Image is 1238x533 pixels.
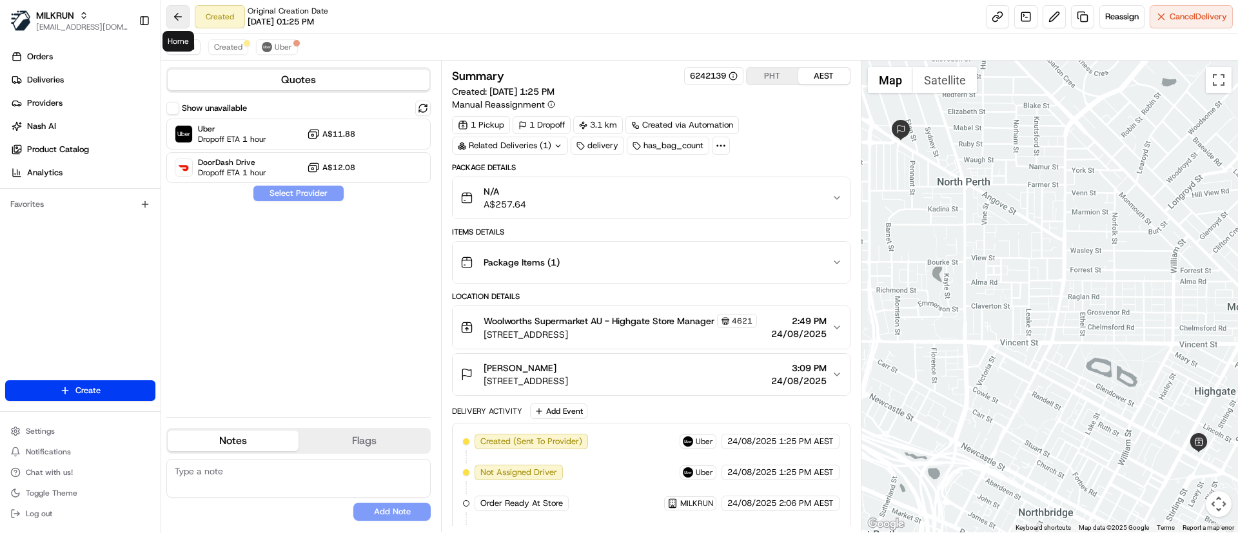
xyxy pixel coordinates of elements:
[5,46,161,67] a: Orders
[5,70,161,90] a: Deliveries
[484,374,568,387] span: [STREET_ADDRESS]
[453,177,849,218] button: N/AA$257.64
[1016,523,1071,532] button: Keyboard shortcuts
[5,484,155,502] button: Toggle Theme
[1183,524,1234,531] a: Report a map error
[696,436,713,447] span: Uber
[573,116,623,134] div: 3.1 km
[771,374,827,387] span: 24/08/2025
[198,168,266,178] span: Dropoff ETA 1 hour
[27,144,89,155] span: Product Catalog
[198,157,266,168] span: DoorDash Drive
[779,467,834,478] span: 1:25 PM AEST
[5,505,155,523] button: Log out
[727,467,776,478] span: 24/08/2025
[865,516,907,532] img: Google
[771,315,827,327] span: 2:49 PM
[1206,67,1232,93] button: Toggle fullscreen view
[26,467,73,478] span: Chat with us!
[5,5,133,36] button: MILKRUNMILKRUN[EMAIL_ADDRESS][DOMAIN_NAME]
[696,467,713,478] span: Uber
[36,9,74,22] button: MILKRUN
[625,116,739,134] div: Created via Automation
[198,124,266,134] span: Uber
[248,16,314,28] span: [DATE] 01:25 PM
[1170,11,1227,23] span: Cancel Delivery
[36,22,128,32] button: [EMAIL_ADDRESS][DOMAIN_NAME]
[5,162,161,183] a: Analytics
[484,198,526,211] span: A$257.64
[214,42,242,52] span: Created
[27,51,53,63] span: Orders
[5,194,155,215] div: Favorites
[732,316,752,326] span: 4621
[75,385,101,396] span: Create
[513,116,571,134] div: 1 Dropoff
[779,436,834,447] span: 1:25 PM AEST
[1157,524,1175,531] a: Terms (opens in new tab)
[452,98,545,111] span: Manual Reassignment
[1079,524,1149,531] span: Map data ©2025 Google
[680,498,713,509] span: MILKRUN
[452,291,850,302] div: Location Details
[480,467,557,478] span: Not Assigned Driver
[5,380,155,401] button: Create
[452,98,555,111] button: Manual Reassignment
[452,162,850,173] div: Package Details
[727,436,776,447] span: 24/08/2025
[175,159,192,176] img: DoorDash Drive
[307,161,355,174] button: A$12.08
[322,162,355,173] span: A$12.08
[5,93,161,113] a: Providers
[489,86,555,97] span: [DATE] 1:25 PM
[1206,491,1232,517] button: Map camera controls
[453,306,849,349] button: Woolworths Supermarket AU - Highgate Store Manager4621[STREET_ADDRESS]2:49 PM24/08/2025
[452,137,568,155] div: Related Deliveries (1)
[307,128,355,141] button: A$11.88
[322,129,355,139] span: A$11.88
[27,121,56,132] span: Nash AI
[690,70,738,82] button: 6242139
[484,256,560,269] span: Package Items ( 1 )
[198,134,266,144] span: Dropoff ETA 1 hour
[530,403,587,419] button: Add Event
[27,97,63,109] span: Providers
[452,70,504,82] h3: Summary
[26,488,77,498] span: Toggle Theme
[484,328,757,341] span: [STREET_ADDRESS]
[1099,5,1145,28] button: Reassign
[913,67,977,93] button: Show satellite imagery
[10,10,31,31] img: MILKRUN
[168,431,299,451] button: Notes
[453,354,849,395] button: [PERSON_NAME][STREET_ADDRESS]3:09 PM24/08/2025
[1150,5,1233,28] button: CancelDelivery
[484,315,714,327] span: Woolworths Supermarket AU - Highgate Store Manager
[26,426,55,436] span: Settings
[5,116,161,137] a: Nash AI
[683,436,693,447] img: uber-new-logo.jpeg
[27,74,64,86] span: Deliveries
[168,70,429,90] button: Quotes
[248,6,328,16] span: Original Creation Date
[480,498,563,509] span: Order Ready At Store
[452,227,850,237] div: Items Details
[452,85,555,98] span: Created:
[5,443,155,461] button: Notifications
[299,431,429,451] button: Flags
[256,39,298,55] button: Uber
[779,498,834,509] span: 2:06 PM AEST
[798,68,850,84] button: AEST
[484,185,526,198] span: N/A
[452,406,522,416] div: Delivery Activity
[175,126,192,142] img: Uber
[162,31,194,52] div: Home
[5,463,155,481] button: Chat with us!
[727,498,776,509] span: 24/08/2025
[5,139,161,160] a: Product Catalog
[453,242,849,283] button: Package Items (1)
[1105,11,1139,23] span: Reassign
[747,68,798,84] button: PHT
[771,362,827,374] span: 3:09 PM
